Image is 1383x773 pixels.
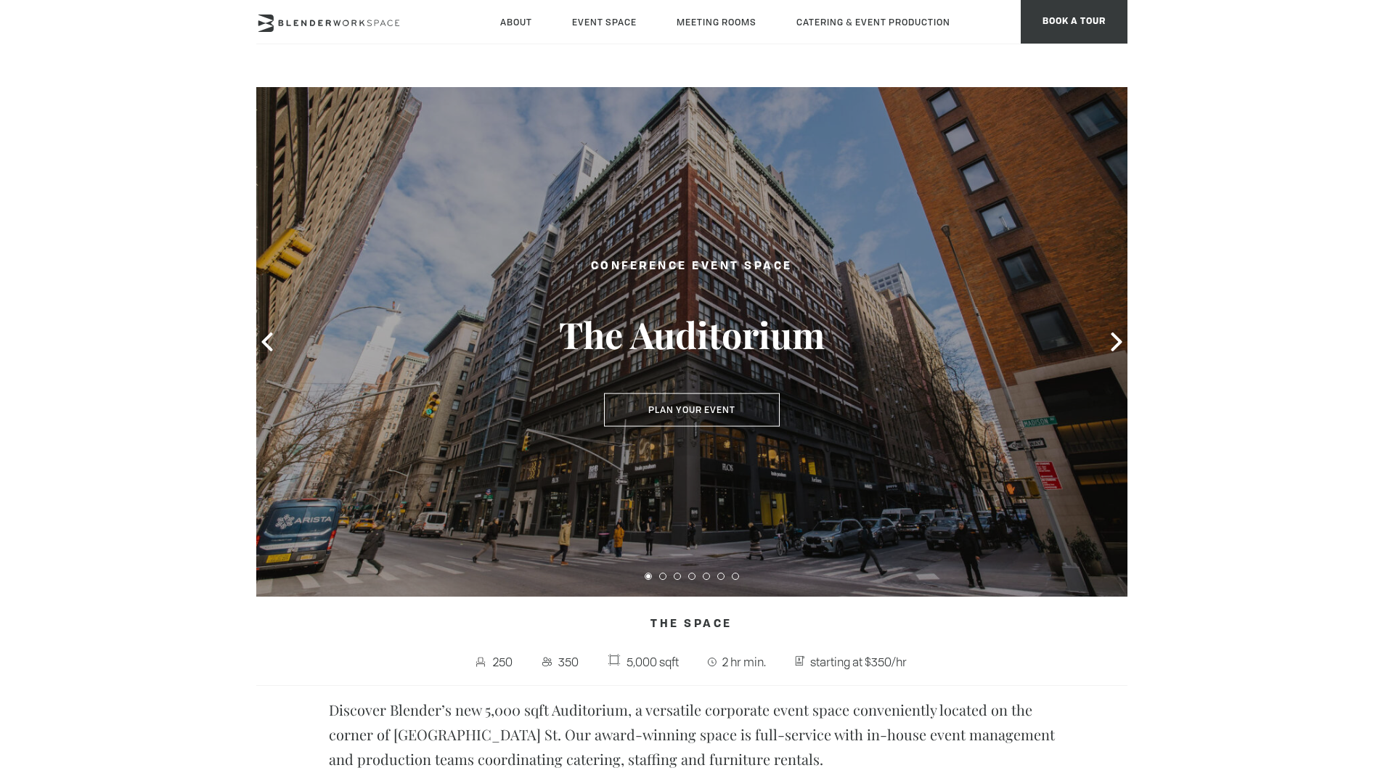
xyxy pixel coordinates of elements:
span: 2 hr min. [719,650,770,674]
p: Discover Blender’s new 5,000 sqft Auditorium, a versatile corporate event space conveniently loca... [329,698,1055,772]
button: Plan Your Event [604,393,780,427]
span: 250 [490,650,517,674]
span: 5,000 sqft [623,650,682,674]
h2: Conference Event Space [525,258,859,276]
span: starting at $350/hr [807,650,910,674]
h4: The Space [256,611,1127,639]
h3: The Auditorium [525,312,859,357]
span: 350 [555,650,582,674]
